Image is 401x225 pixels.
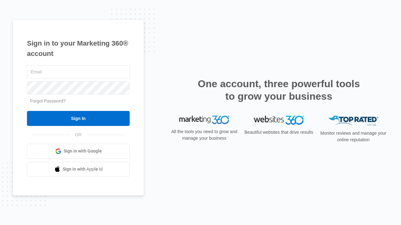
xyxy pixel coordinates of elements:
[27,111,130,126] input: Sign In
[27,144,130,159] a: Sign in with Google
[179,116,229,124] img: Marketing 360
[63,166,103,172] span: Sign in with Apple Id
[254,116,304,125] img: Websites 360
[71,132,86,138] span: OR
[27,162,130,177] a: Sign in with Apple Id
[244,129,314,136] p: Beautiful websites that drive results
[196,77,362,102] h2: One account, three powerful tools to grow your business
[328,116,378,126] img: Top Rated Local
[169,128,239,142] p: All the tools you need to grow and manage your business
[64,148,102,154] span: Sign in with Google
[27,38,130,59] h1: Sign in to your Marketing 360® account
[27,65,130,78] input: Email
[318,130,388,143] p: Monitor reviews and manage your online reputation
[30,98,66,103] a: Forgot Password?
